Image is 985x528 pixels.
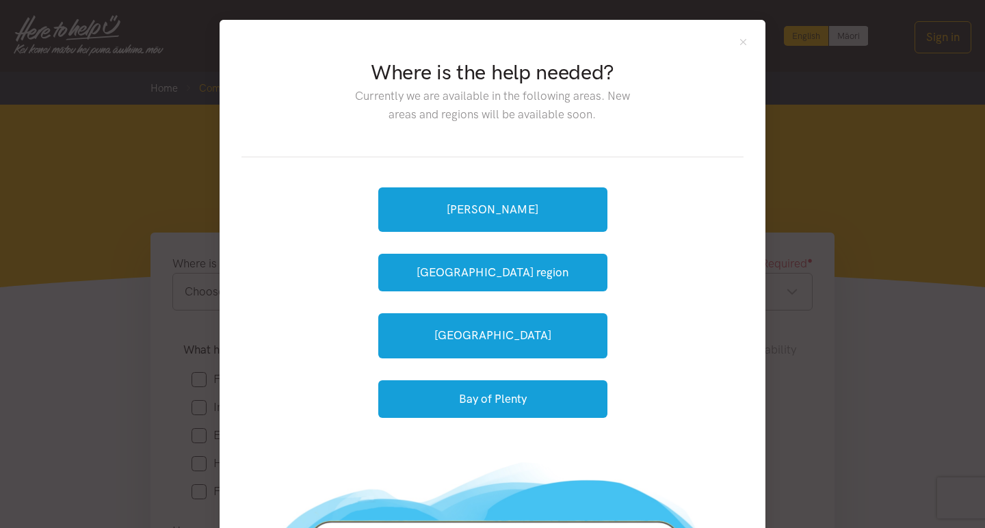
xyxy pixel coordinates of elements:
[344,58,640,87] h2: Where is the help needed?
[378,187,607,232] a: [PERSON_NAME]
[378,380,607,418] button: Bay of Plenty
[378,313,607,358] a: [GEOGRAPHIC_DATA]
[737,36,749,48] button: Close
[378,254,607,291] button: [GEOGRAPHIC_DATA] region
[344,87,640,124] p: Currently we are available in the following areas. New areas and regions will be available soon.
